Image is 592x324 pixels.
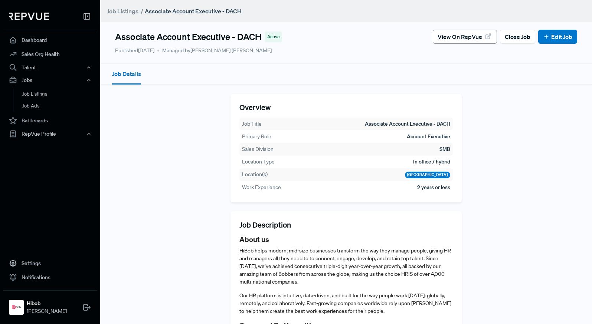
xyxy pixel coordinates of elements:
[13,88,107,100] a: Job Listings
[115,32,262,42] h4: Associate Account Executive - DACH
[239,292,451,314] span: Our HR platform is intuitive, data-driven, and built for the way people work [DATE]: globally, re...
[239,247,451,285] span: HiBob helps modern, mid-size businesses transform the way they manage people, giving HR and manag...
[3,270,97,284] a: Notifications
[3,290,97,318] a: HibobHibob[PERSON_NAME]
[505,32,530,41] span: Close Job
[27,307,67,315] span: [PERSON_NAME]
[3,256,97,270] a: Settings
[3,74,97,86] button: Jobs
[242,158,275,166] th: Location Type
[543,32,572,41] a: Edit Job
[438,32,482,41] span: View on RepVue
[3,33,97,47] a: Dashboard
[13,100,107,112] a: Job Ads
[267,33,279,40] span: Active
[405,172,451,178] div: [GEOGRAPHIC_DATA]
[406,132,451,141] td: Account Executive
[242,170,268,179] th: Location(s)
[107,7,138,16] a: Job Listings
[242,183,281,192] th: Work Experience
[3,113,97,128] a: Battlecards
[141,7,143,15] span: /
[27,300,67,307] strong: Hibob
[112,64,141,85] button: Job Details
[364,120,451,128] td: Associate Account Executive - DACH
[242,132,272,141] th: Primary Role
[3,128,97,140] button: RepVue Profile
[433,30,497,44] button: View on RepVue
[239,220,453,229] h5: Job Description
[10,301,22,313] img: Hibob
[9,13,49,20] img: RepVue
[239,235,269,244] strong: About us
[538,30,577,44] button: Edit Job
[145,7,242,15] strong: Associate Account Executive - DACH
[242,145,274,153] th: Sales Division
[242,120,262,128] th: Job Title
[439,145,451,153] td: SMB
[115,47,154,54] p: Published [DATE]
[239,103,453,112] h5: Overview
[3,61,97,74] button: Talent
[500,30,535,44] button: Close Job
[3,47,97,61] a: Sales Org Health
[157,47,272,54] span: Managed by [PERSON_NAME] [PERSON_NAME]
[417,183,451,192] td: 2 years or less
[413,158,451,166] td: In office / hybrid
